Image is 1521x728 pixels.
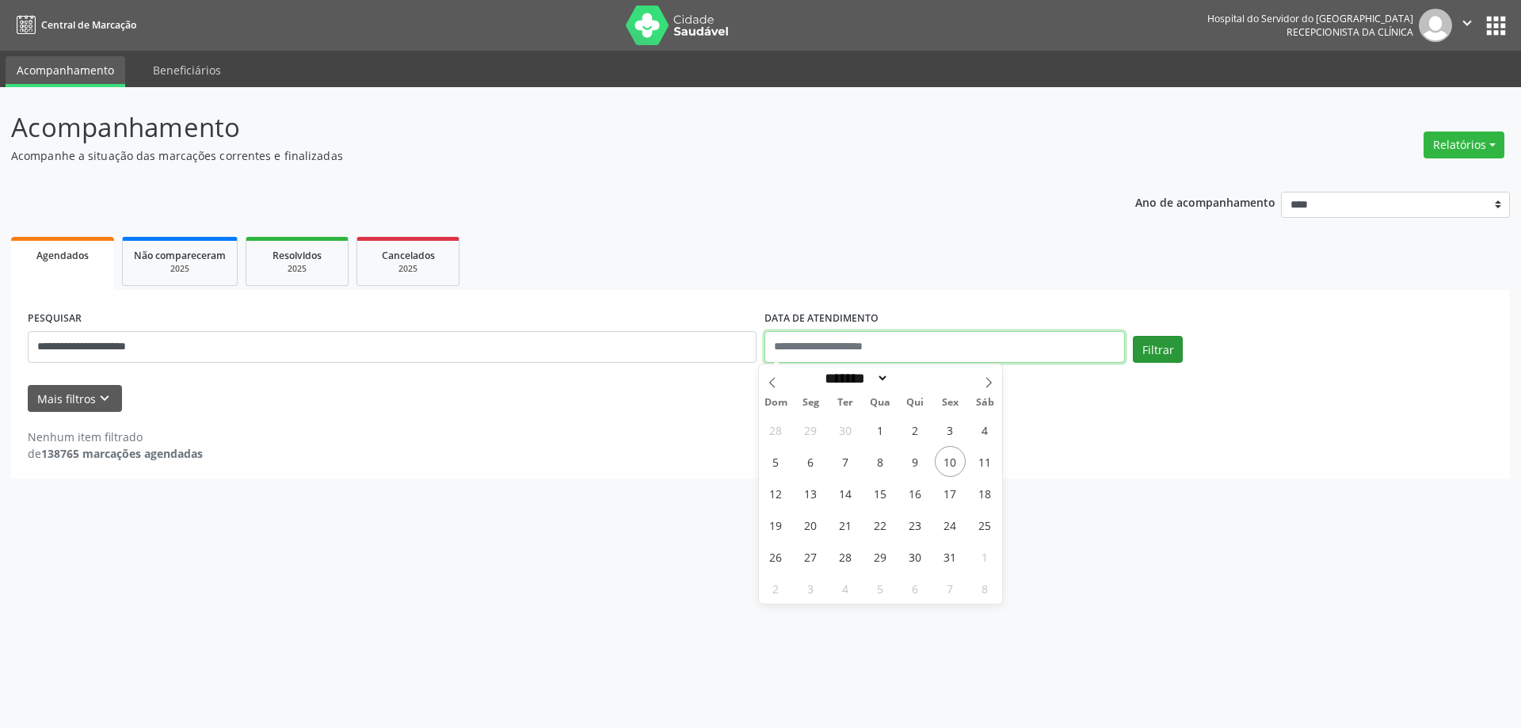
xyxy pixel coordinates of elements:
[970,573,1001,604] span: Novembro 8, 2025
[11,12,136,38] a: Central de Marcação
[932,398,967,408] span: Sex
[41,18,136,32] span: Central de Marcação
[900,541,931,572] span: Outubro 30, 2025
[257,263,337,275] div: 2025
[967,398,1002,408] span: Sáb
[898,398,932,408] span: Qui
[28,445,203,462] div: de
[863,398,898,408] span: Qua
[760,509,791,540] span: Outubro 19, 2025
[795,573,826,604] span: Novembro 3, 2025
[760,446,791,477] span: Outubro 5, 2025
[935,541,966,572] span: Outubro 31, 2025
[273,249,322,262] span: Resolvidos
[382,249,435,262] span: Cancelados
[11,147,1060,164] p: Acompanhe a situação das marcações correntes e finalizadas
[1207,12,1413,25] div: Hospital do Servidor do [GEOGRAPHIC_DATA]
[970,541,1001,572] span: Novembro 1, 2025
[830,573,861,604] span: Novembro 4, 2025
[96,390,113,407] i: keyboard_arrow_down
[889,370,941,387] input: Year
[795,509,826,540] span: Outubro 20, 2025
[760,573,791,604] span: Novembro 2, 2025
[900,573,931,604] span: Novembro 6, 2025
[900,446,931,477] span: Outubro 9, 2025
[830,478,861,509] span: Outubro 14, 2025
[970,478,1001,509] span: Outubro 18, 2025
[830,414,861,445] span: Setembro 30, 2025
[760,414,791,445] span: Setembro 28, 2025
[1458,14,1476,32] i: 
[1133,336,1183,363] button: Filtrar
[828,398,863,408] span: Ter
[6,56,125,87] a: Acompanhamento
[900,478,931,509] span: Outubro 16, 2025
[134,263,226,275] div: 2025
[935,446,966,477] span: Outubro 10, 2025
[970,509,1001,540] span: Outubro 25, 2025
[1452,9,1482,42] button: 
[900,414,931,445] span: Outubro 2, 2025
[134,249,226,262] span: Não compareceram
[935,478,966,509] span: Outubro 17, 2025
[820,370,890,387] select: Month
[830,509,861,540] span: Outubro 21, 2025
[1482,12,1510,40] button: apps
[865,446,896,477] span: Outubro 8, 2025
[36,249,89,262] span: Agendados
[142,56,232,84] a: Beneficiários
[865,541,896,572] span: Outubro 29, 2025
[764,307,879,331] label: DATA DE ATENDIMENTO
[900,509,931,540] span: Outubro 23, 2025
[28,307,82,331] label: PESQUISAR
[793,398,828,408] span: Seg
[935,509,966,540] span: Outubro 24, 2025
[830,541,861,572] span: Outubro 28, 2025
[865,573,896,604] span: Novembro 5, 2025
[28,429,203,445] div: Nenhum item filtrado
[759,398,794,408] span: Dom
[368,263,448,275] div: 2025
[1419,9,1452,42] img: img
[11,108,1060,147] p: Acompanhamento
[935,573,966,604] span: Novembro 7, 2025
[795,541,826,572] span: Outubro 27, 2025
[1135,192,1275,212] p: Ano de acompanhamento
[760,541,791,572] span: Outubro 26, 2025
[970,414,1001,445] span: Outubro 4, 2025
[760,478,791,509] span: Outubro 12, 2025
[41,446,203,461] strong: 138765 marcações agendadas
[28,385,122,413] button: Mais filtroskeyboard_arrow_down
[865,414,896,445] span: Outubro 1, 2025
[865,509,896,540] span: Outubro 22, 2025
[795,414,826,445] span: Setembro 29, 2025
[1287,25,1413,39] span: Recepcionista da clínica
[795,446,826,477] span: Outubro 6, 2025
[935,414,966,445] span: Outubro 3, 2025
[970,446,1001,477] span: Outubro 11, 2025
[830,446,861,477] span: Outubro 7, 2025
[1424,131,1504,158] button: Relatórios
[795,478,826,509] span: Outubro 13, 2025
[865,478,896,509] span: Outubro 15, 2025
